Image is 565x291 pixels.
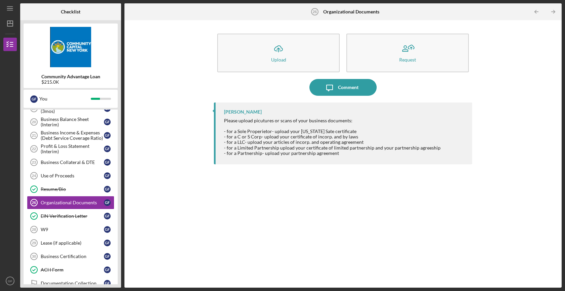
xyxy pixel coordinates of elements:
button: Upload [217,34,340,72]
b: Checklist [61,9,80,14]
tspan: 22 [32,147,36,151]
tspan: 26 [32,201,36,205]
button: GF [3,274,17,288]
div: G F [30,95,38,103]
div: G F [104,199,111,206]
div: G F [104,119,111,125]
a: 28W9GF [27,223,114,236]
a: 20Business Balance Sheet (Interim)GF [27,115,114,129]
tspan: 21 [32,133,36,137]
a: 21Business Income & Expenses (Debt Service Coverage Ratio)GF [27,129,114,142]
button: Request [346,34,469,72]
div: Business Income & Expenses (Debt Service Coverage Ratio) [41,130,104,141]
a: Documentation CollectionGF [27,277,114,290]
div: G F [104,172,111,179]
div: Lease (if applicable) [41,240,104,246]
div: Comment [338,79,359,96]
div: Documentation Collection [41,281,104,286]
div: G F [104,159,111,166]
tspan: 30 [32,254,36,258]
div: EIN Verification Letter [41,213,104,219]
div: Business Balance Sheet (Interim) [41,117,104,127]
a: 22Profit & Loss Statement (Interim)GF [27,142,114,156]
div: G F [104,280,111,287]
b: Organizational Documents [323,9,379,14]
a: EIN Verification LetterGF [27,209,114,223]
text: GF [8,279,12,283]
div: Profit & Loss Statement (Interim) [41,143,104,154]
div: G F [104,186,111,193]
div: [PERSON_NAME] [224,109,262,115]
div: Resume/Bio [41,186,104,192]
tspan: 23 [32,160,36,164]
tspan: 26 [313,10,317,14]
a: 29Lease (if applicable)GF [27,236,114,250]
div: G F [104,266,111,273]
tspan: 24 [32,174,36,178]
tspan: 29 [32,241,36,245]
div: G F [104,226,111,233]
div: ACH Form [41,267,104,273]
a: 30Business CertificationGF [27,250,114,263]
b: Community Advantage Loan [41,74,100,79]
div: G F [104,145,111,152]
button: Comment [309,79,377,96]
div: Upload [271,57,286,62]
div: G F [104,213,111,219]
tspan: 20 [32,120,36,124]
div: G F [104,253,111,260]
div: G F [104,240,111,246]
div: $215.0K [41,79,100,85]
img: Product logo [24,27,118,67]
div: Request [399,57,416,62]
a: 23Business Collateral & DTEGF [27,156,114,169]
div: Please upload picutures or scans of your business documents: - for a Sole Properietor- upload you... [224,118,441,156]
div: Business Collateral & DTE [41,160,104,165]
div: Use of Proceeds [41,173,104,178]
div: W9 [41,227,104,232]
div: Organizational Documents [41,200,104,205]
div: G F [104,132,111,139]
div: Business Certification [41,254,104,259]
a: Resume/BioGF [27,182,114,196]
div: You [39,93,91,105]
tspan: 28 [32,227,36,232]
a: 26Organizational DocumentsGF [27,196,114,209]
a: 24Use of ProceedsGF [27,169,114,182]
a: ACH FormGF [27,263,114,277]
